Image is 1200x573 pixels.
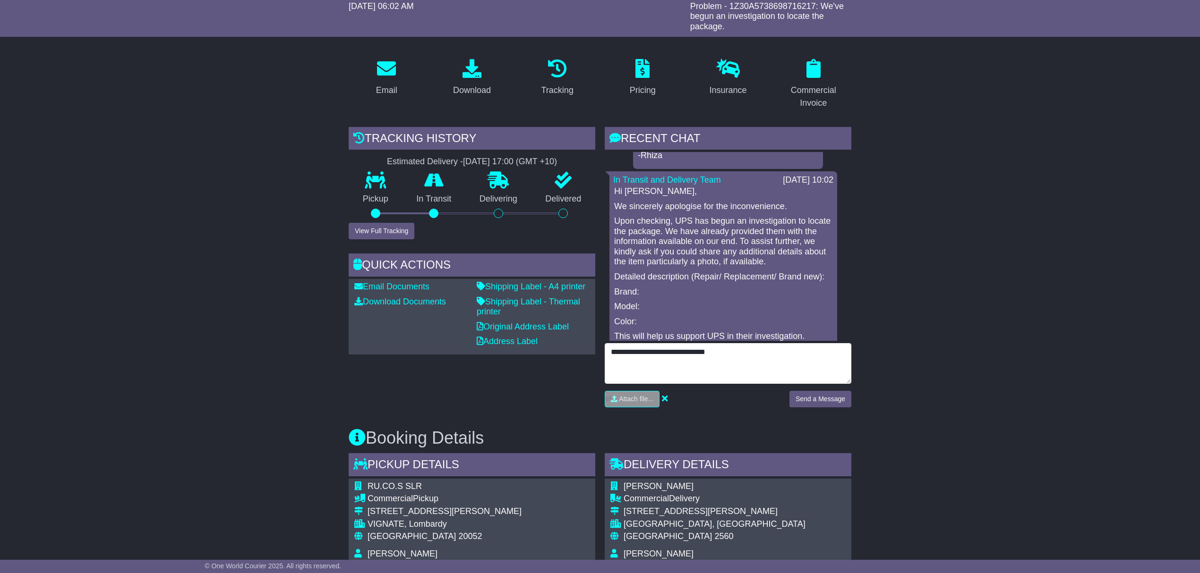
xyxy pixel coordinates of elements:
p: Pickup [349,194,403,204]
a: In Transit and Delivery Team [613,175,721,185]
a: Email Documents [354,282,429,291]
div: Delivery Details [605,453,851,479]
div: [STREET_ADDRESS][PERSON_NAME] [624,506,846,517]
span: Commercial [368,494,413,503]
div: Delivery [624,494,846,504]
p: Delivered [531,194,596,204]
a: Shipping Label - A4 printer [477,282,585,291]
span: 20052 [458,531,482,541]
p: We sincerely apologise for the inconvenience. [614,202,832,212]
div: [STREET_ADDRESS][PERSON_NAME] [368,506,582,517]
div: Estimated Delivery - [349,157,595,167]
span: [DATE] 06:02 AM [349,1,414,11]
span: [PERSON_NAME] [368,549,437,558]
p: Upon checking, UPS has begun an investigation to locate the package. We have already provided the... [614,216,832,267]
p: Color: [614,317,832,327]
p: -Rhiza [638,151,818,161]
div: VIGNATE, Lombardy [368,519,582,530]
div: Download [453,84,491,97]
a: Download Documents [354,297,446,306]
span: [GEOGRAPHIC_DATA] [368,531,456,541]
a: Original Address Label [477,322,569,331]
div: [GEOGRAPHIC_DATA], [GEOGRAPHIC_DATA] [624,519,846,530]
div: RECENT CHAT [605,127,851,152]
div: Tracking history [349,127,595,152]
a: Pricing [624,56,662,100]
p: Delivering [465,194,531,204]
div: [DATE] 17:00 (GMT +10) [463,157,557,167]
div: Pickup Details [349,453,595,479]
p: In Transit [403,194,466,204]
span: Commercial [624,494,669,503]
div: Pricing [630,84,656,97]
div: Email [376,84,397,97]
div: Insurance [709,84,746,97]
h3: Booking Details [349,429,851,447]
a: Address Label [477,337,538,346]
div: Pickup [368,494,582,504]
span: 2560 [714,531,733,541]
span: [PERSON_NAME] [624,481,694,491]
a: Email [370,56,403,100]
a: Shipping Label - Thermal printer [477,297,580,317]
span: RU.CO.S SLR [368,481,422,491]
button: Send a Message [789,391,851,407]
div: Commercial Invoice [781,84,845,110]
p: Hi [PERSON_NAME], [614,186,832,197]
span: [PERSON_NAME] [624,549,694,558]
a: Insurance [703,56,753,100]
div: Tracking [541,84,574,97]
button: View Full Tracking [349,223,414,239]
p: Brand: [614,287,832,297]
div: [DATE] 10:02 [783,175,833,185]
span: [GEOGRAPHIC_DATA] [624,531,712,541]
span: Problem - 1Z30A5738698716217: We've begun an investigation to locate the package. [690,1,844,31]
p: Model: [614,302,832,312]
span: © One World Courier 2025. All rights reserved. [205,562,341,570]
a: Download [447,56,497,100]
p: This will help us support UPS in their investigation. Please rest assured that we are closely mon... [614,331,832,382]
a: Tracking [535,56,580,100]
a: Commercial Invoice [775,56,851,113]
p: Detailed description (Repair/ Replacement/ Brand new): [614,272,832,282]
div: Quick Actions [349,253,595,279]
